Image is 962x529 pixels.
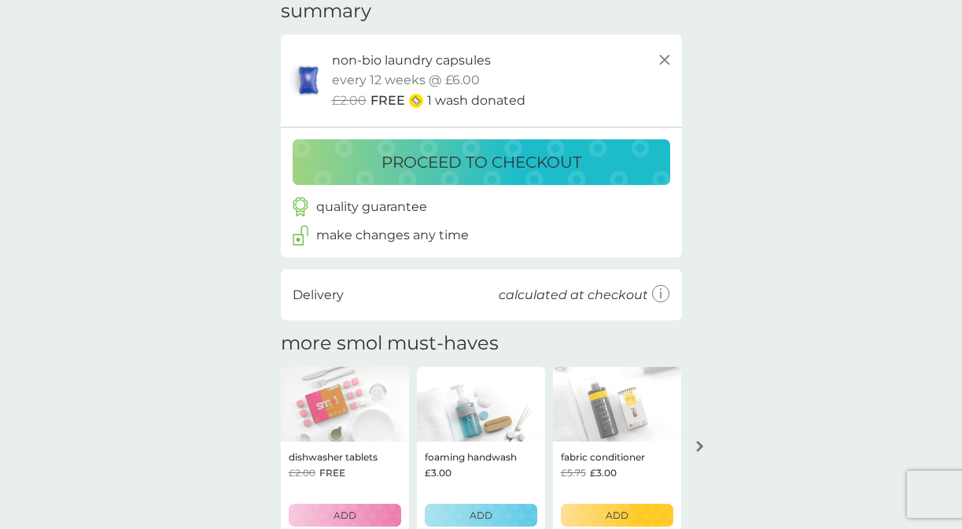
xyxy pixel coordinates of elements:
p: ADD [606,508,628,523]
span: FREE [319,465,345,480]
p: calculated at checkout [499,285,648,305]
p: Delivery [293,285,344,305]
p: 1 wash donated [427,91,525,111]
p: fabric conditioner [561,449,645,464]
p: every 12 weeks @ £6.00 [332,70,480,91]
span: FREE [370,91,405,111]
button: ADD [561,504,673,527]
p: ADD [334,508,356,523]
p: foaming handwash [425,449,517,464]
span: £2.00 [332,91,367,111]
button: proceed to checkout [293,139,670,185]
span: £3.00 [425,465,452,480]
span: £2.00 [289,465,315,480]
p: non-bio laundry capsules [332,50,491,71]
button: ADD [425,504,537,527]
p: ADD [470,508,492,523]
p: make changes any time [316,225,469,246]
p: proceed to checkout [381,150,581,175]
p: dishwasher tablets [289,449,378,464]
span: £3.00 [590,465,617,480]
h2: more smol must-haves [281,332,499,355]
span: £5.75 [561,465,586,480]
button: ADD [289,504,401,527]
p: quality guarantee [316,197,427,217]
